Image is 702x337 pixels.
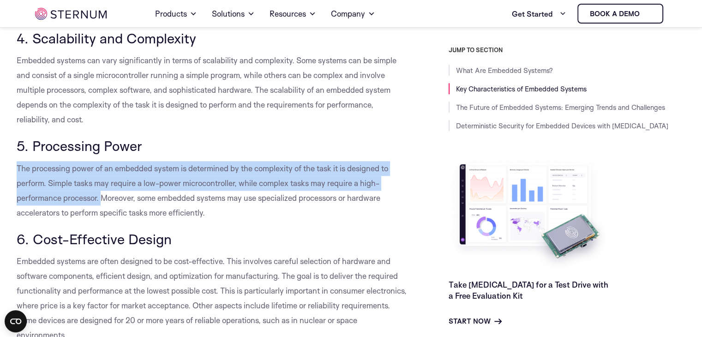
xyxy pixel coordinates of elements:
img: sternum iot [643,10,651,18]
a: Deterministic Security for Embedded Devices with [MEDICAL_DATA] [456,121,668,130]
span: Embedded systems can vary significantly in terms of scalability and complexity. Some systems can ... [17,55,396,124]
img: sternum iot [35,8,107,20]
span: 6. Cost-Effective Design [17,230,172,247]
img: Take Sternum for a Test Drive with a Free Evaluation Kit [449,157,610,272]
a: Get Started [512,5,566,23]
a: What Are Embedded Systems? [456,66,553,75]
a: The Future of Embedded Systems: Emerging Trends and Challenges [456,103,665,112]
a: Take [MEDICAL_DATA] for a Test Drive with a Free Evaluation Kit [449,280,608,301]
a: Company [331,1,375,27]
span: 5. Processing Power [17,137,142,154]
span: 4. Scalability and Complexity [17,30,196,47]
a: Book a demo [577,4,663,24]
a: Products [155,1,197,27]
a: Resources [270,1,316,27]
button: Open CMP widget [5,310,27,332]
a: Solutions [212,1,255,27]
h3: JUMP TO SECTION [449,46,686,54]
span: The processing power of an embedded system is determined by the complexity of the task it is desi... [17,163,388,217]
a: Start Now [449,316,502,327]
a: Key Characteristics of Embedded Systems [456,84,587,93]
